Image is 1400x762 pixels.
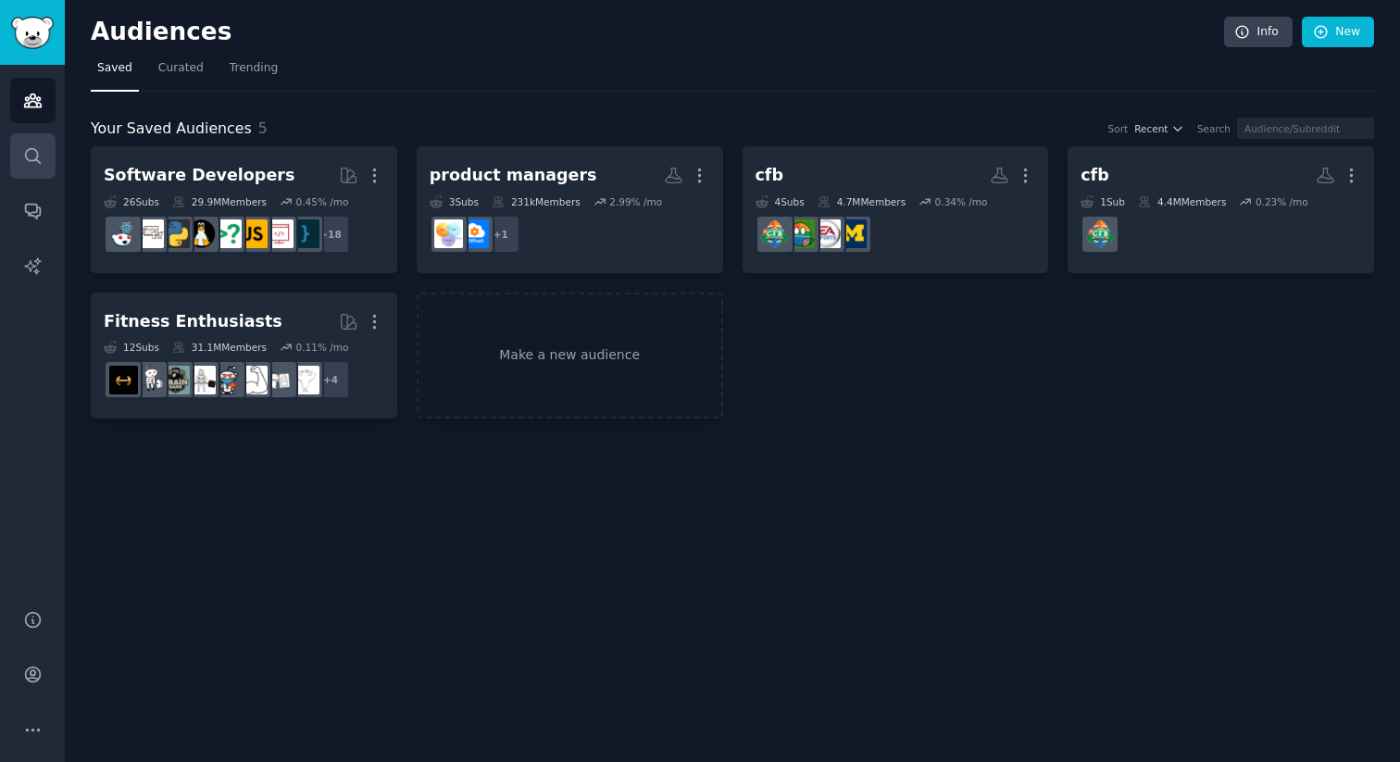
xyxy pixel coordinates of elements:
[460,219,489,248] img: B2BSaaS
[430,195,479,208] div: 3 Sub s
[291,366,319,394] img: Fitness
[258,119,268,137] span: 5
[311,360,350,399] div: + 4
[760,219,789,248] img: CFB
[161,219,190,248] img: Python
[104,341,159,354] div: 12 Sub s
[161,366,190,394] img: GymMotivation
[213,366,242,394] img: Health
[434,219,463,248] img: ProductManagement
[104,164,294,187] div: Software Developers
[430,164,597,187] div: product managers
[935,195,988,208] div: 0.34 % /mo
[239,219,268,248] img: javascript
[135,219,164,248] img: learnpython
[91,146,397,273] a: Software Developers26Subs29.9MMembers0.45% /mo+18programmingwebdevjavascriptcscareerquestionslinu...
[230,60,278,77] span: Trending
[265,366,294,394] img: loseit
[492,195,581,208] div: 231k Members
[152,54,210,92] a: Curated
[818,195,906,208] div: 4.7M Members
[609,195,662,208] div: 2.99 % /mo
[172,195,267,208] div: 29.9M Members
[91,18,1224,47] h2: Audiences
[97,60,132,77] span: Saved
[187,219,216,248] img: linux
[417,146,723,273] a: product managers3Subs231kMembers2.99% /mo+1B2BSaaSProductManagement
[417,293,723,419] a: Make a new audience
[295,195,348,208] div: 0.45 % /mo
[239,366,268,394] img: strength_training
[158,60,204,77] span: Curated
[786,219,815,248] img: cfbball
[172,341,267,354] div: 31.1M Members
[265,219,294,248] img: webdev
[11,17,54,49] img: GummySearch logo
[756,195,805,208] div: 4 Sub s
[109,219,138,248] img: reactjs
[481,215,520,254] div: + 1
[295,341,348,354] div: 0.11 % /mo
[756,164,784,187] div: cfb
[812,219,841,248] img: NCAAFBseries
[223,54,284,92] a: Trending
[213,219,242,248] img: cscareerquestions
[838,219,867,248] img: MichiganWolverines
[91,118,252,141] span: Your Saved Audiences
[104,310,282,333] div: Fitness Enthusiasts
[135,366,164,394] img: weightroom
[91,54,139,92] a: Saved
[743,146,1049,273] a: cfb4Subs4.7MMembers0.34% /moMichiganWolverinesNCAAFBseriescfbballCFB
[291,219,319,248] img: programming
[311,215,350,254] div: + 18
[104,195,159,208] div: 26 Sub s
[91,293,397,419] a: Fitness Enthusiasts12Subs31.1MMembers0.11% /mo+4Fitnessloseitstrength_trainingHealthGYMGymMotivat...
[187,366,216,394] img: GYM
[109,366,138,394] img: workout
